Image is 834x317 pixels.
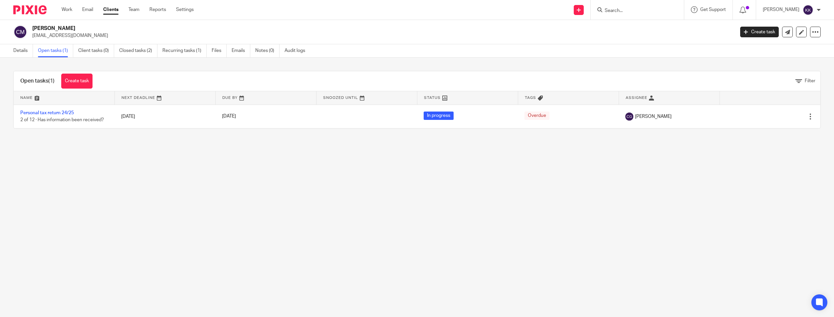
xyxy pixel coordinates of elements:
td: [DATE] [114,105,215,128]
span: Filter [805,79,815,83]
h1: Open tasks [20,78,55,85]
a: Recurring tasks (1) [162,44,207,57]
a: Client tasks (0) [78,44,114,57]
a: Emails [232,44,250,57]
img: Pixie [13,5,47,14]
a: Files [212,44,227,57]
span: Overdue [524,112,549,120]
a: Create task [740,27,779,37]
span: Status [424,96,441,100]
span: [DATE] [222,114,236,119]
a: Settings [176,6,194,13]
a: Work [62,6,72,13]
p: [EMAIL_ADDRESS][DOMAIN_NAME] [32,32,730,39]
input: Search [604,8,664,14]
a: Audit logs [285,44,310,57]
a: Closed tasks (2) [119,44,157,57]
a: Clients [103,6,118,13]
span: Snoozed Until [323,96,358,100]
h2: [PERSON_NAME] [32,25,591,32]
img: svg%3E [13,25,27,39]
a: Open tasks (1) [38,44,73,57]
a: Notes (0) [255,44,280,57]
span: 2 of 12 · Has information been received? [20,118,104,122]
a: Email [82,6,93,13]
a: Create task [61,74,93,89]
img: svg%3E [803,5,813,15]
a: Personal tax return 24/25 [20,111,74,115]
span: In progress [424,112,454,120]
img: svg%3E [625,113,633,121]
span: Tags [525,96,536,100]
a: Details [13,44,33,57]
p: [PERSON_NAME] [763,6,799,13]
a: Reports [149,6,166,13]
span: [PERSON_NAME] [635,113,672,120]
a: Team [128,6,139,13]
span: Get Support [700,7,726,12]
span: (1) [48,78,55,84]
